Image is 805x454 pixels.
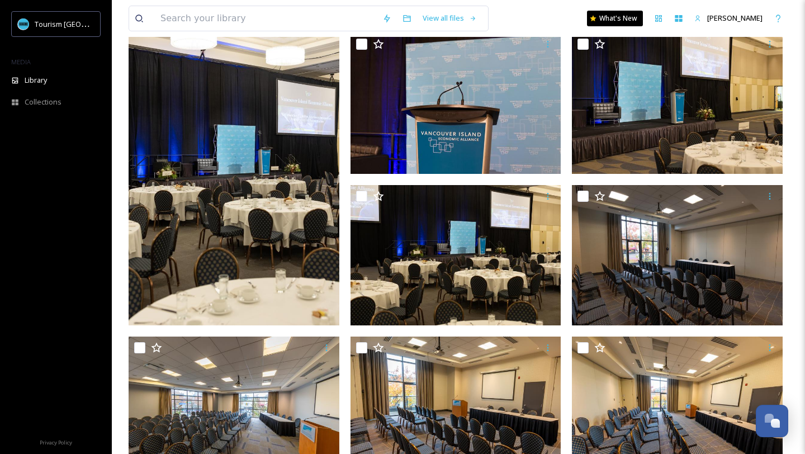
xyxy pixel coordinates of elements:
[351,185,561,326] img: TN_22-0353 Mt Benson Ballroom 1.jpg
[40,435,72,448] a: Privacy Policy
[756,405,788,437] button: Open Chat
[689,7,768,29] a: [PERSON_NAME]
[25,75,47,86] span: Library
[11,58,31,66] span: MEDIA
[707,13,763,23] span: [PERSON_NAME]
[129,9,339,325] img: TN_22-0353 Mt Benson Ballroom 2.jpg
[351,33,561,174] img: TN_22-0353 Mt Benson Ballroom 4.jpg
[18,18,29,30] img: tourism_nanaimo_logo.jpeg
[155,6,377,31] input: Search your library
[587,11,643,26] a: What's New
[35,18,135,29] span: Tourism [GEOGRAPHIC_DATA]
[40,439,72,446] span: Privacy Policy
[572,185,783,326] img: Interior -7280.jpg
[572,33,783,174] img: TN_22-0353 Mt Benson Ballroom 3.jpg
[417,7,482,29] a: View all files
[25,97,61,107] span: Collections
